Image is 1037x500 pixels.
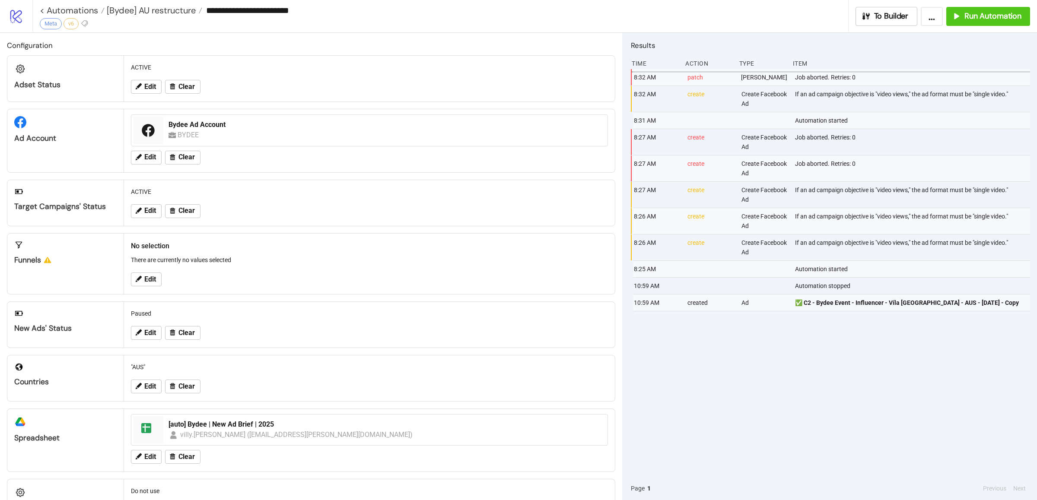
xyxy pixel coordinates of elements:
button: Edit [131,80,162,94]
span: To Builder [874,11,909,21]
span: Clear [178,453,195,461]
div: Job aborted. Retries: 0 [794,155,1032,181]
span: [Bydee] AU restructure [105,5,196,16]
div: Create Facebook Ad [741,234,788,260]
div: Create Facebook Ad [741,208,788,234]
button: Clear [165,80,200,94]
button: 1 [645,484,653,493]
div: create [687,234,734,260]
div: Target Campaigns' Status [14,202,117,212]
div: 8:27 AM [633,129,681,155]
h2: No selection [131,241,608,251]
div: [auto] Bydee | New Ad Brief | 2025 [169,420,602,429]
button: Clear [165,450,200,464]
button: Edit [131,450,162,464]
div: Create Facebook Ad [741,86,788,112]
span: Edit [144,329,156,337]
button: To Builder [856,7,918,26]
div: Job aborted. Retries: 0 [794,69,1032,85]
span: Clear [178,207,195,215]
button: Previous [980,484,1009,493]
h2: Configuration [7,40,615,51]
div: 8:27 AM [633,182,681,208]
h2: Results [631,40,1030,51]
div: create [687,155,734,181]
div: created [687,294,734,311]
div: 8:31 AM [633,112,681,129]
div: villy.[PERSON_NAME] ([EMAIL_ADDRESS][PERSON_NAME][DOMAIN_NAME]) [180,429,413,440]
button: Next [1011,484,1028,493]
div: BYDEE [178,130,202,140]
div: ACTIVE [127,184,611,200]
span: Clear [178,383,195,390]
button: Edit [131,272,162,286]
span: Page [631,484,645,493]
div: Ad [741,294,788,311]
div: Automation started [794,112,1032,129]
div: Funnels [14,255,117,265]
span: Clear [178,83,195,91]
span: Edit [144,153,156,161]
div: patch [687,69,734,85]
div: Spreadsheet [14,433,117,443]
div: 8:27 AM [633,155,681,181]
button: Edit [131,380,162,393]
span: ✅ C2 - Bydee Event - Influencer - Víla [GEOGRAPHIC_DATA] - AUS - [DATE] - Copy [795,298,1019,307]
div: Adset Status [14,80,117,90]
button: Edit [131,326,162,340]
span: Edit [144,83,156,91]
button: Clear [165,326,200,340]
span: Edit [144,383,156,390]
div: 8:32 AM [633,86,681,112]
div: 8:25 AM [633,261,681,277]
div: Countries [14,377,117,387]
div: v6 [64,18,79,29]
div: "AUS" [127,359,611,375]
span: Clear [178,329,195,337]
div: [PERSON_NAME] [740,69,788,85]
button: Run Automation [946,7,1030,26]
div: 10:59 AM [633,278,681,294]
button: Edit [131,204,162,218]
button: ... [921,7,943,26]
button: Clear [165,380,200,393]
div: Paused [127,305,611,322]
div: Automation stopped [794,278,1032,294]
div: Meta [40,18,62,29]
button: Edit [131,151,162,165]
div: Create Facebook Ad [741,129,788,155]
span: Clear [178,153,195,161]
div: 8:26 AM [633,234,681,260]
span: Edit [144,453,156,461]
div: Create Facebook Ad [741,155,788,181]
div: create [687,182,734,208]
div: New Ads' Status [14,323,117,333]
p: There are currently no values selected [131,255,608,265]
div: 10:59 AM [633,294,681,311]
a: < Automations [40,6,105,15]
div: 8:26 AM [633,208,681,234]
div: Time [631,55,678,72]
div: Job aborted. Retries: 0 [794,129,1032,155]
div: 8:32 AM [633,69,681,85]
div: create [687,86,734,112]
a: [Bydee] AU restructure [105,6,202,15]
div: Action [684,55,732,72]
div: Ad Account [14,133,117,143]
div: create [687,208,734,234]
div: Do not use [127,483,611,499]
div: Bydee Ad Account [169,120,602,130]
div: If an ad campaign objective is "video views," the ad format must be "single video." [794,234,1032,260]
div: create [687,129,734,155]
button: Clear [165,204,200,218]
div: ACTIVE [127,59,611,76]
div: Automation started [794,261,1032,277]
div: If an ad campaign objective is "video views," the ad format must be "single video." [794,182,1032,208]
span: Edit [144,207,156,215]
div: If an ad campaign objective is "video views," the ad format must be "single video." [794,86,1032,112]
button: Clear [165,151,200,165]
div: Create Facebook Ad [741,182,788,208]
span: Run Automation [964,11,1021,21]
div: If an ad campaign objective is "video views," the ad format must be "single video." [794,208,1032,234]
span: Edit [144,275,156,283]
